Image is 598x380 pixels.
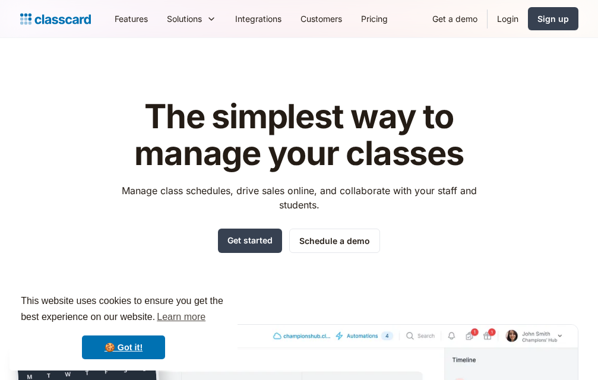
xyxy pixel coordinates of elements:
a: Pricing [352,5,397,32]
div: cookieconsent [10,283,238,370]
p: Manage class schedules, drive sales online, and collaborate with your staff and students. [110,183,488,212]
a: Customers [291,5,352,32]
a: Schedule a demo [289,229,380,253]
a: Get a demo [423,5,487,32]
a: learn more about cookies [155,308,207,326]
a: Login [488,5,528,32]
a: dismiss cookie message [82,335,165,359]
a: Features [105,5,157,32]
div: Sign up [537,12,569,25]
a: Get started [218,229,282,253]
div: Solutions [157,5,226,32]
a: Sign up [528,7,578,30]
h1: The simplest way to manage your classes [110,99,488,172]
span: This website uses cookies to ensure you get the best experience on our website. [21,294,226,326]
a: Logo [20,11,91,27]
a: Integrations [226,5,291,32]
div: Solutions [167,12,202,25]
